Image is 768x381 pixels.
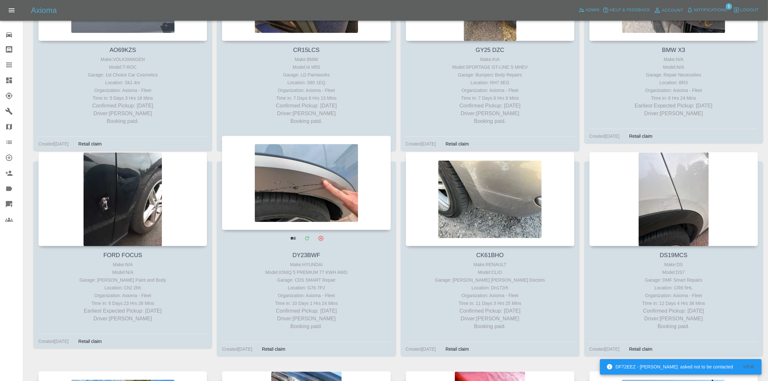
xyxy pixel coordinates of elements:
div: Organization: Axioma - Fleet [40,292,205,299]
div: Time in: 6 Days 23 Hrs 26 Mins [40,299,205,307]
div: Location: BR3 [591,79,756,86]
div: Garage: DMF Smart Repairs [591,276,756,284]
div: Retail claim [257,345,290,353]
div: Make: VOLKSWAGEN [40,55,205,63]
a: FORD FOCUS [104,252,142,258]
div: Model: N/A [40,268,205,276]
p: Earliest Expected Pickup: [DATE] [40,307,205,315]
div: Garage: [PERSON_NAME] [PERSON_NAME] Doctors [407,276,573,284]
span: Logout [740,6,759,14]
div: Time in: 12 Days 4 Hrs 38 Mins [591,299,756,307]
p: Booking paid. [40,117,205,125]
p: Booking paid. [224,323,389,330]
a: Admin [577,5,601,15]
h5: Axioma [31,5,57,15]
p: Booking paid. [407,323,573,330]
p: Booking paid. [591,323,756,330]
a: DY23BWF [293,252,320,258]
div: Retail claim [441,345,474,353]
div: Garage: [PERSON_NAME] Paint and Body [40,276,205,284]
div: Make: KIA [407,55,573,63]
p: Earliest Expected Pickup: [DATE] [591,102,756,110]
div: Retail claim [624,345,657,353]
div: Make: N/A [591,55,756,63]
div: Created [DATE] [38,337,69,345]
div: Time in: 7 Days 6 Hrs 13 Mins [224,94,389,102]
div: Time in: 10 Days 1 Hrs 24 Mins [224,299,389,307]
div: Model: IONIQ 5 PREMIUM 77 KWH AWD [224,268,389,276]
div: Retail claim [74,337,106,345]
button: Open drawer [4,3,19,18]
p: Confirmed Pickup: [DATE] [407,307,573,315]
div: Model: I4 M50 [224,63,389,71]
div: Time in: 5 Days 3 Hrs 18 Mins [40,94,205,102]
p: Driver: [PERSON_NAME] [591,315,756,323]
a: AO69KZS [110,47,136,53]
p: Driver: [PERSON_NAME] [224,315,389,323]
div: Created [DATE] [589,345,620,353]
span: Admin [585,6,600,14]
button: Archive [314,232,327,245]
button: Logout [732,5,760,15]
div: Garage: LD Paintworks [224,71,389,79]
div: Time in: 6 Hrs 24 Mins [591,94,756,102]
a: Modify [300,232,314,245]
div: Garage: 1st Choice Car Cosmetics [40,71,205,79]
div: Organization: Axioma - Fleet [224,86,389,94]
button: Notifications [685,5,729,15]
div: Make: N/A [40,261,205,268]
div: Make: DS [591,261,756,268]
div: Location: RH7 6EG [407,79,573,86]
p: Driver: [PERSON_NAME] [40,110,205,117]
div: Location: CR8 5HL [591,284,756,292]
div: Garage: Repair Necessities [591,71,756,79]
div: Make: RENAULT [407,261,573,268]
p: Driver: [PERSON_NAME] [224,110,389,117]
p: Driver: [PERSON_NAME] [591,110,756,117]
a: BMW X3 [662,47,685,53]
div: Time in: 11 Days 3 Hrs 25 Mins [407,299,573,307]
div: Garage: Bumperz Body Repairs [407,71,573,79]
p: Driver: [PERSON_NAME] [40,315,205,323]
div: Organization: Axioma - Fleet [407,292,573,299]
div: Retail claim [441,140,474,148]
div: Created [DATE] [222,345,252,353]
span: Help & Feedback [610,6,650,14]
div: Retail claim [74,140,106,148]
div: Garage: CDS SMART Repair [224,276,389,284]
span: Notifications [694,6,727,14]
div: Time in: 7 Days 6 Hrs 9 Mins [407,94,573,102]
p: Confirmed Pickup: [DATE] [224,102,389,110]
div: Model: T-ROC [40,63,205,71]
div: Created [DATE] [38,140,69,148]
span: 5 [726,3,732,10]
p: Confirmed Pickup: [DATE] [40,102,205,110]
div: DF72EEZ - [PERSON_NAME]: asked not to be contacted [606,361,733,373]
p: Booking paid. [224,117,389,125]
div: Created [DATE] [589,132,620,140]
div: Location: Dn172rh [407,284,573,292]
div: Location: Sk1 4nr [40,79,205,86]
div: Location: G76 7PJ [224,284,389,292]
button: Help & Feedback [601,5,652,15]
div: Organization: Axioma - Fleet [40,86,205,94]
div: Model: DS7 [591,268,756,276]
div: Organization: Axioma - Fleet [224,292,389,299]
div: Created [DATE] [406,345,436,353]
a: CK61BHO [476,252,504,258]
p: Confirmed Pickup: [DATE] [591,307,756,315]
div: Make: HYUNDAI [224,261,389,268]
div: Organization: Axioma - Fleet [591,292,756,299]
div: Organization: Axioma - Fleet [407,86,573,94]
div: Retail claim [624,132,657,140]
button: View [738,362,759,372]
div: Location: Ch2 2hh [40,284,205,292]
a: View [286,232,300,245]
span: Account [662,7,683,14]
a: GY25 DZC [476,47,504,53]
p: Driver: [PERSON_NAME] [407,315,573,323]
div: Organization: Axioma - Fleet [591,86,756,94]
div: Model: SPORTAGE GT-LINE S MHEV [407,63,573,71]
a: DS19MCS [660,252,687,258]
div: Make: BMW [224,55,389,63]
